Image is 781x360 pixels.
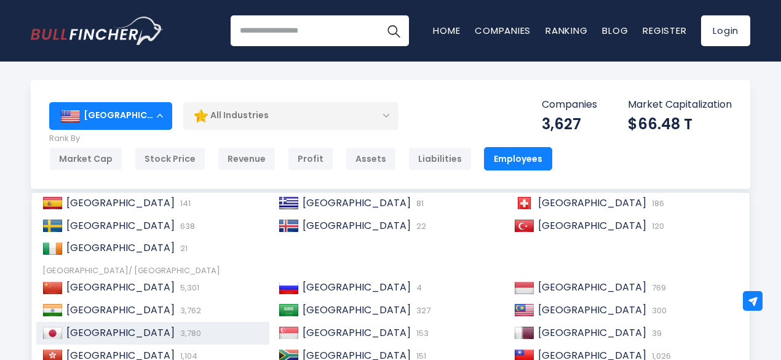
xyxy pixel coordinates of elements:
span: 21 [177,242,188,254]
span: [GEOGRAPHIC_DATA] [538,303,646,317]
span: [GEOGRAPHIC_DATA] [66,326,175,340]
div: 3,627 [542,114,597,134]
span: 186 [649,198,664,209]
a: Home [433,24,460,37]
span: [GEOGRAPHIC_DATA] [303,280,411,294]
a: Login [701,15,750,46]
span: [GEOGRAPHIC_DATA] [303,326,411,340]
span: 141 [177,198,191,209]
a: Blog [602,24,628,37]
span: 153 [413,327,429,339]
p: Companies [542,98,597,111]
span: 4 [413,282,422,294]
button: Search [378,15,409,46]
span: [GEOGRAPHIC_DATA] [538,196,646,210]
span: 3,762 [177,305,201,316]
span: [GEOGRAPHIC_DATA] [66,196,175,210]
div: Market Cap [49,147,122,170]
span: 5,301 [177,282,199,294]
div: Profit [288,147,333,170]
div: Revenue [218,147,276,170]
span: 39 [649,327,662,339]
span: [GEOGRAPHIC_DATA] [66,241,175,255]
div: Employees [484,147,552,170]
span: 638 [177,220,195,232]
span: [GEOGRAPHIC_DATA] [303,218,411,233]
span: [GEOGRAPHIC_DATA] [66,280,175,294]
span: 300 [649,305,667,316]
span: [GEOGRAPHIC_DATA] [303,196,411,210]
div: All Industries [183,102,398,130]
p: Rank By [49,134,552,144]
a: Go to homepage [31,17,163,45]
div: [GEOGRAPHIC_DATA] [49,102,172,129]
a: Companies [475,24,531,37]
span: 81 [413,198,424,209]
div: $66.48 T [628,114,732,134]
span: [GEOGRAPHIC_DATA] [303,303,411,317]
span: 22 [413,220,426,232]
div: Liabilities [408,147,472,170]
span: [GEOGRAPHIC_DATA] [538,326,646,340]
span: [GEOGRAPHIC_DATA] [538,280,646,294]
span: [GEOGRAPHIC_DATA] [538,218,646,233]
div: Stock Price [135,147,205,170]
span: 3,780 [177,327,201,339]
p: Market Capitalization [628,98,732,111]
span: 327 [413,305,430,316]
span: 120 [649,220,664,232]
span: 769 [649,282,666,294]
a: Register [643,24,686,37]
span: [GEOGRAPHIC_DATA] [66,303,175,317]
img: Bullfincher logo [31,17,164,45]
span: [GEOGRAPHIC_DATA] [66,218,175,233]
a: Ranking [545,24,587,37]
div: [GEOGRAPHIC_DATA]/ [GEOGRAPHIC_DATA] [42,266,739,276]
div: Assets [346,147,396,170]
